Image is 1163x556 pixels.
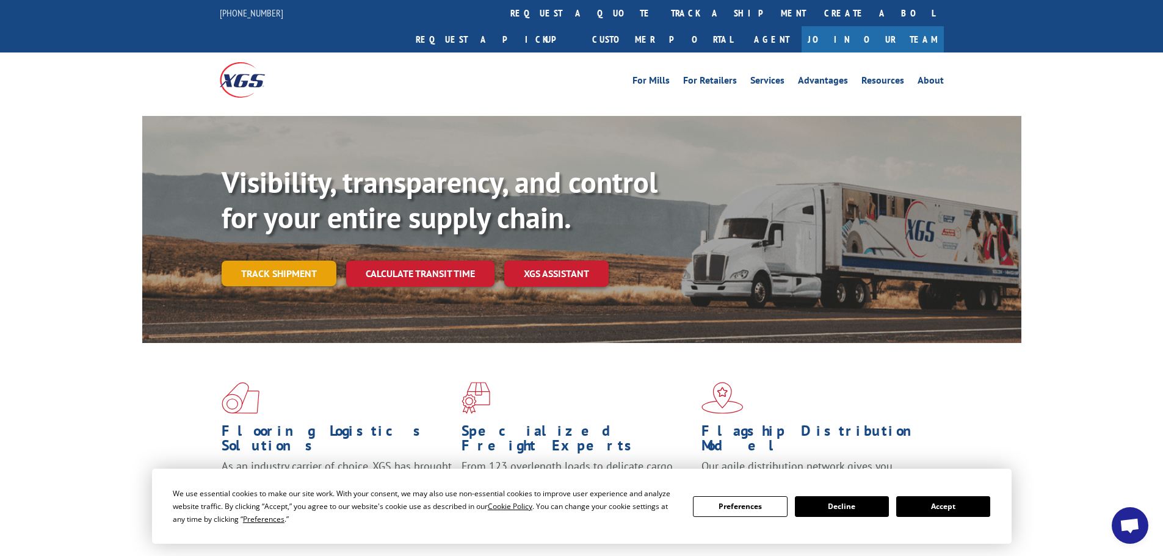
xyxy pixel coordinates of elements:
button: Accept [896,496,990,517]
span: Preferences [243,514,284,524]
h1: Flagship Distribution Model [701,424,932,459]
div: Cookie Consent Prompt [152,469,1012,544]
b: Visibility, transparency, and control for your entire supply chain. [222,163,658,236]
a: Agent [742,26,802,52]
img: xgs-icon-total-supply-chain-intelligence-red [222,382,259,414]
a: About [918,76,944,89]
p: From 123 overlength loads to delicate cargo, our experienced staff knows the best way to move you... [462,459,692,513]
a: Advantages [798,76,848,89]
div: Open chat [1112,507,1148,544]
div: We use essential cookies to make our site work. With your consent, we may also use non-essential ... [173,487,678,525]
h1: Flooring Logistics Solutions [222,424,452,459]
button: Decline [795,496,889,517]
a: For Mills [632,76,670,89]
a: Track shipment [222,261,336,286]
img: xgs-icon-flagship-distribution-model-red [701,382,744,414]
span: Cookie Policy [488,501,532,511]
a: Request a pickup [407,26,583,52]
button: Preferences [693,496,787,517]
a: Services [750,76,784,89]
span: Our agile distribution network gives you nationwide inventory management on demand. [701,459,926,488]
a: For Retailers [683,76,737,89]
a: Resources [861,76,904,89]
a: Customer Portal [583,26,742,52]
a: XGS ASSISTANT [504,261,609,287]
img: xgs-icon-focused-on-flooring-red [462,382,490,414]
a: Calculate transit time [346,261,495,287]
h1: Specialized Freight Experts [462,424,692,459]
a: Join Our Team [802,26,944,52]
a: [PHONE_NUMBER] [220,7,283,19]
span: As an industry carrier of choice, XGS has brought innovation and dedication to flooring logistics... [222,459,452,502]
